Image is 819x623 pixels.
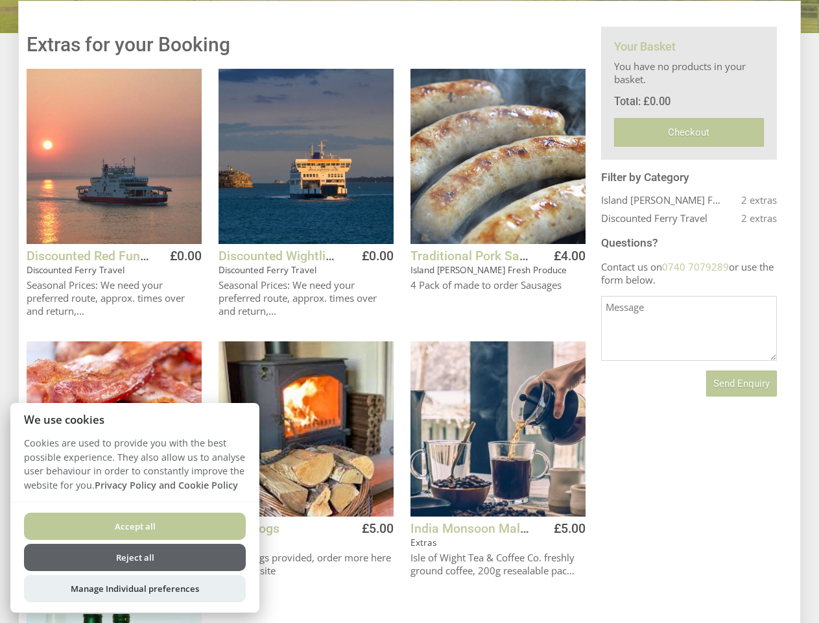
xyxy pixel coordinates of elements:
p: Starter logs provided, order more here or ask onsite [219,551,394,595]
a: Discounted Red Funnel Ferry Travel [27,249,228,263]
h4: £0.00 [170,249,202,263]
a: Extras for your Booking [27,33,230,56]
p: 4 Pack of made to order Sausages [410,278,586,323]
a: Extras [410,537,436,548]
a: Island [PERSON_NAME] Fresh Produce [601,193,724,206]
p: 2 extras [724,212,777,225]
a: Island [PERSON_NAME] Fresh Produce [410,264,567,276]
h3: Filter by Category [601,171,777,184]
a: 0740 7079289 [662,260,729,273]
a: Discounted Ferry Travel [219,264,316,276]
h4: £0.00 [362,249,394,263]
span: Send Enquiry [713,378,770,389]
button: Send Enquiry [706,371,777,397]
a: Discounted Ferry Travel [601,212,724,225]
h4: £5.00 [554,521,586,536]
a: Traditional Pork Sausages [410,249,560,263]
p: You have no products in your basket. [614,60,764,86]
a: Discounted Wightlink Ferry Travel [219,249,410,263]
p: Seasonal Prices: We need your preferred route, approx. times over and return,... [27,278,202,323]
img: Traditional Pork Sausages [410,69,586,244]
a: Checkout [614,118,764,147]
h4: £5.00 [362,521,394,536]
button: Manage Individual preferences [24,575,246,602]
p: Cookies are used to provide you with the best possible experience. They also allow us to analyse ... [10,436,259,502]
button: Accept all [24,513,246,540]
h3: Questions? [601,236,777,249]
a: Your Basket [614,40,676,53]
img: Extra Logs [219,341,394,517]
button: Reject all [24,544,246,571]
a: Privacy Policy and Cookie Policy [95,479,238,491]
a: Discounted Ferry Travel [27,264,125,276]
p: Contact us on or use the form below. [601,260,777,286]
img: Rindless Back Bacon [27,341,202,517]
img: India Monsoon Malabar 200g [410,341,586,517]
h2: We use cookies [10,413,259,426]
img: Discounted Red Funnel Ferry Travel [27,69,202,244]
p: Seasonal Prices: We need your preferred route, approx. times over and return,... [219,278,394,323]
p: 2 extras [724,193,777,206]
img: Discounted Wightlink Ferry Travel [219,69,394,244]
h4: £4.00 [554,249,586,263]
h4: Total: £0.00 [614,95,764,108]
a: India Monsoon Malabar 200g [410,521,578,536]
p: Isle of Wight Tea & Coffee Co. freshly ground coffee, 200g resealable pac... [410,551,586,595]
